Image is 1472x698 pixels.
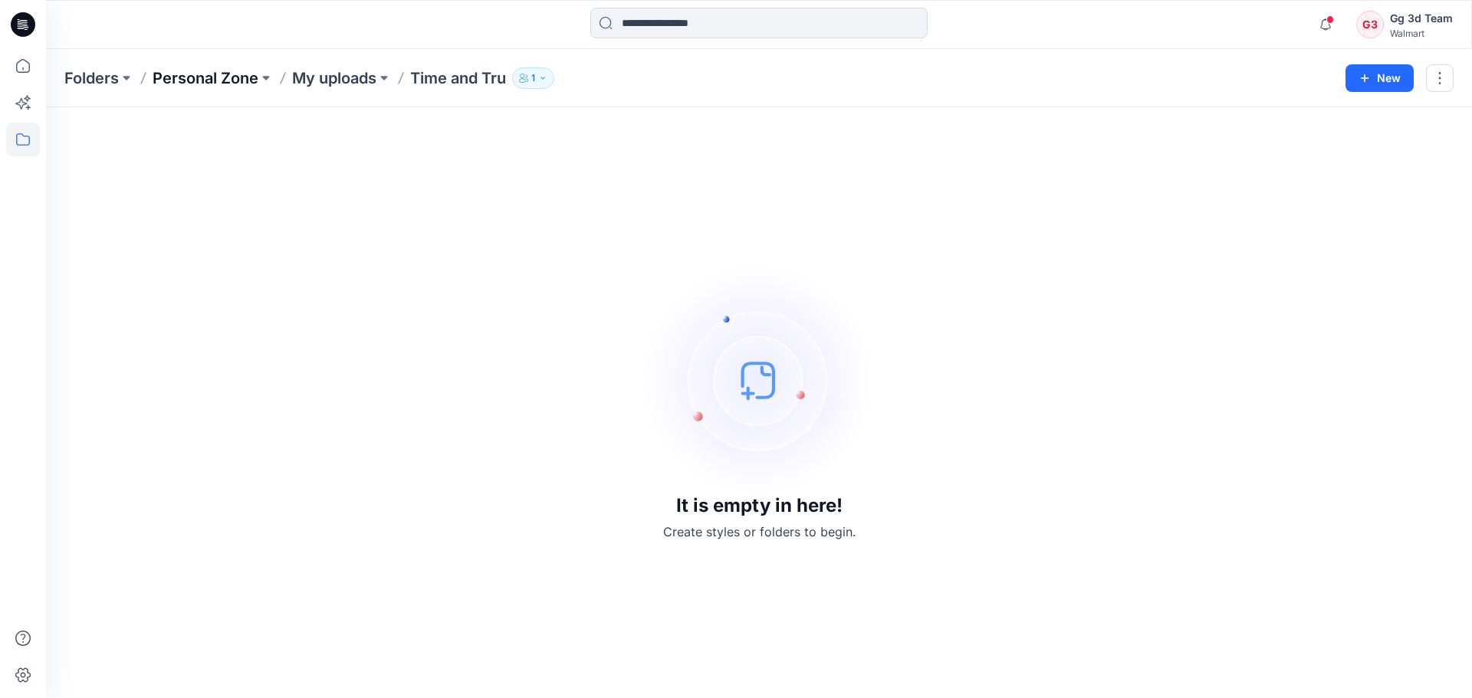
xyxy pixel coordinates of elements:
[153,67,258,89] a: Personal Zone
[410,67,506,89] p: Time and Tru
[1390,9,1453,28] div: Gg 3d Team
[1390,28,1453,39] div: Walmart
[663,523,856,541] p: Create styles or folders to begin.
[676,495,843,516] h3: It is empty in here!
[644,265,874,495] img: empty-state-image.svg
[531,70,535,87] p: 1
[292,67,376,89] a: My uploads
[1356,11,1384,38] div: G3
[512,67,554,89] button: 1
[1345,64,1414,92] button: New
[64,67,119,89] a: Folders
